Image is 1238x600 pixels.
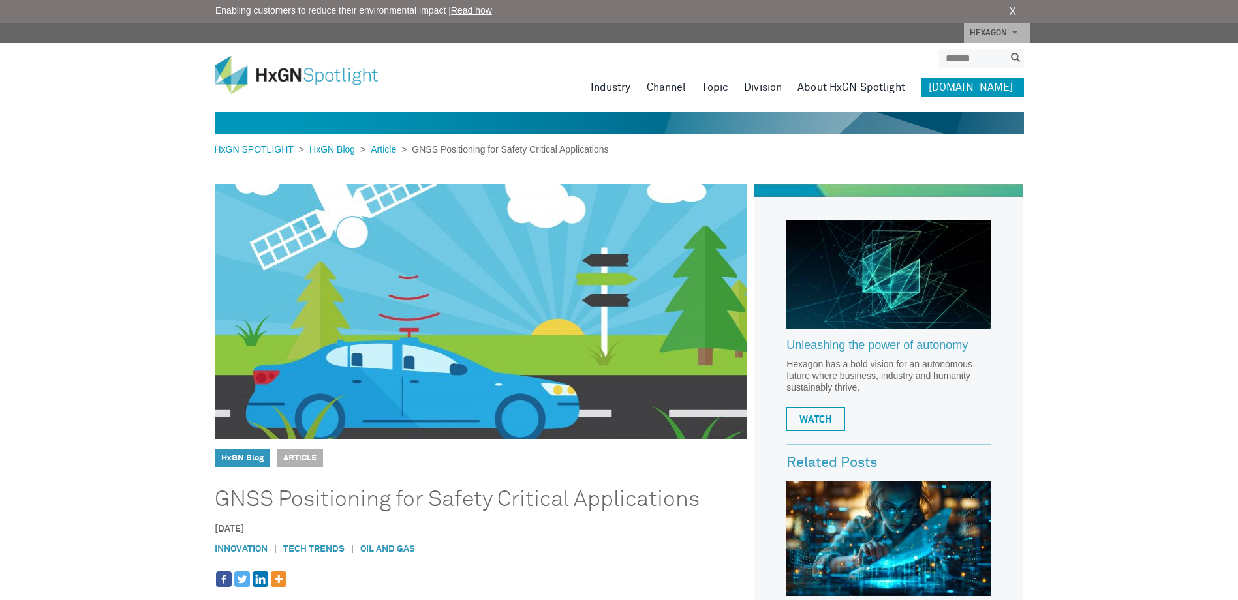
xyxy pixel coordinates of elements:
span: Enabling customers to reduce their environmental impact | [215,4,492,18]
img: The Next Generation of Digital Twins: Transforming industries with Smart Digital Reality [786,481,991,596]
a: Innovation [215,545,268,554]
div: > > > [215,143,609,157]
p: Hexagon has a bold vision for an autonomous future where business, industry and humanity sustaina... [786,358,991,393]
a: Facebook [216,571,232,587]
a: Twitter [234,571,250,587]
a: About HxGN Spotlight [797,78,905,97]
a: Channel [647,78,687,97]
a: HxGN SPOTLIGHT [215,144,299,155]
span: GNSS Positioning for Safety Critical Applications [407,144,608,155]
a: HxGN Blog [221,454,264,462]
a: [DOMAIN_NAME] [921,78,1024,97]
a: HxGN Blog [304,144,360,155]
a: Tech Trends [283,545,345,554]
a: Article [365,144,401,155]
span: | [268,543,283,556]
img: Hexagon_CorpVideo_Pod_RR_2.jpg [786,220,991,329]
a: Division [744,78,782,97]
h1: GNSS Positioning for Safety Critical Applications [215,487,710,513]
a: More [271,571,286,587]
a: Read how [451,5,492,16]
span: Article [277,449,323,467]
a: Unleashing the power of autonomy [786,339,991,359]
a: Topic [702,78,728,97]
a: HEXAGON [964,23,1030,43]
time: [DATE] [215,524,244,533]
img: GNSS Positioning for Safety Critical Applications [215,184,748,439]
a: Industry [591,78,631,97]
a: X [1009,4,1016,20]
img: HxGN Spotlight [215,56,397,94]
span: | [345,543,360,556]
a: Oil and gas [360,545,415,554]
h3: Related Posts [786,455,991,471]
a: WATCH [786,407,845,431]
a: Linkedin [253,571,268,587]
